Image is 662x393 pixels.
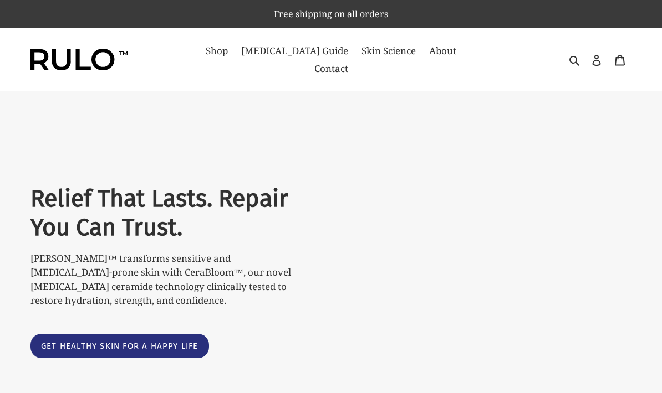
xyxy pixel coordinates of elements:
span: Skin Science [361,44,416,58]
img: Rulo™ Skin [30,49,128,71]
span: About [429,44,456,58]
iframe: Gorgias live chat messenger [607,341,651,382]
p: Free shipping on all orders [1,1,661,27]
a: Contact [309,60,354,77]
span: Shop [206,44,228,58]
span: Contact [314,62,348,75]
a: About [424,42,462,60]
a: Get healthy skin for a happy life: Catalog [30,334,209,359]
p: [PERSON_NAME]™ transforms sensitive and [MEDICAL_DATA]-prone skin with CeraBloom™, our novel [MED... [30,251,312,308]
a: Shop [200,42,233,60]
h2: Relief That Lasts. Repair You Can Trust. [30,184,312,241]
a: Skin Science [356,42,421,60]
span: [MEDICAL_DATA] Guide [241,44,348,58]
iframe: Gorgias live chat window [421,50,651,343]
a: [MEDICAL_DATA] Guide [236,42,354,60]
